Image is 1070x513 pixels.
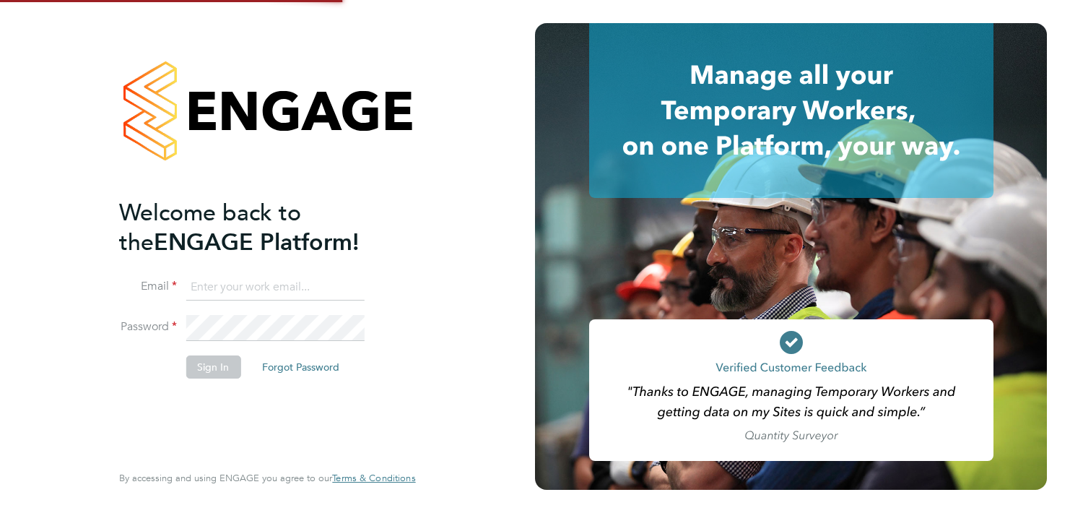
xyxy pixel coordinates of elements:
[332,473,415,484] a: Terms & Conditions
[119,319,177,335] label: Password
[119,472,415,484] span: By accessing and using ENGAGE you agree to our
[119,198,401,257] h2: ENGAGE Platform!
[119,279,177,294] label: Email
[186,355,240,379] button: Sign In
[251,355,351,379] button: Forgot Password
[186,275,364,301] input: Enter your work email...
[119,199,301,256] span: Welcome back to the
